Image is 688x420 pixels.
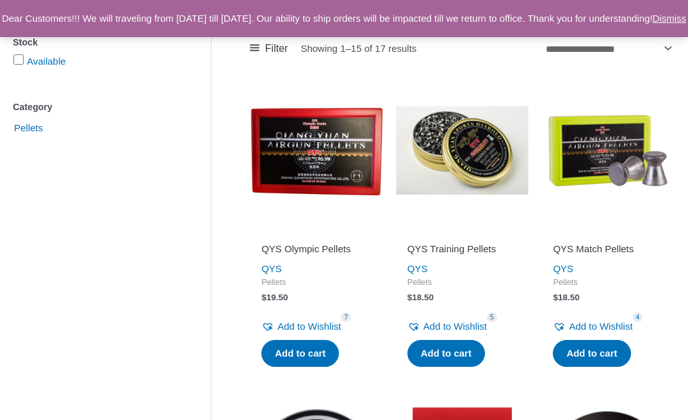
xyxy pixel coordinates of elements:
a: QYS [553,263,573,274]
a: Add to Wishlist [261,318,341,335]
a: Pellets [13,122,44,133]
img: QYS Olympic Pellets [250,84,383,217]
a: Dismiss [653,13,687,24]
span: Pellets [553,277,663,288]
img: QYS Training Pellets [396,84,529,217]
a: Add to cart: “QYS Training Pellets” [407,340,485,367]
iframe: Customer reviews powered by Trustpilot [407,225,518,240]
bdi: 18.50 [407,293,434,302]
iframe: Customer reviews powered by Trustpilot [261,225,372,240]
span: 4 [633,312,643,322]
p: Showing 1–15 of 17 results [300,44,416,53]
span: Pellets [261,277,372,288]
bdi: 18.50 [553,293,579,302]
span: Pellets [407,277,518,288]
span: Add to Wishlist [569,321,632,332]
a: QYS [261,263,282,274]
a: Add to Wishlist [553,318,632,335]
a: QYS Match Pellets [553,243,663,260]
div: Stock [13,33,172,52]
span: $ [553,293,558,302]
span: Add to Wishlist [423,321,487,332]
a: QYS Olympic Pellets [261,243,372,260]
h2: QYS Match Pellets [553,243,663,255]
input: Available [13,54,24,65]
div: Category [13,98,172,117]
a: Add to Wishlist [407,318,487,335]
a: Available [27,56,66,67]
h2: QYS Training Pellets [407,243,518,255]
iframe: Customer reviews powered by Trustpilot [553,225,663,240]
select: Shop order [541,38,675,60]
h2: QYS Olympic Pellets [261,243,372,255]
a: Add to cart: “QYS Match Pellets” [553,340,630,367]
a: Add to cart: “QYS Olympic Pellets” [261,340,339,367]
a: QYS [407,263,428,274]
span: Filter [265,39,288,58]
span: $ [261,293,266,302]
span: Pellets [13,117,44,139]
a: QYS Training Pellets [407,243,518,260]
bdi: 19.50 [261,293,288,302]
img: QYS Match Pellets [541,84,675,217]
span: 5 [487,312,497,322]
a: Filter [250,39,288,58]
span: Add to Wishlist [277,321,341,332]
span: $ [407,293,413,302]
span: 7 [341,312,351,322]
